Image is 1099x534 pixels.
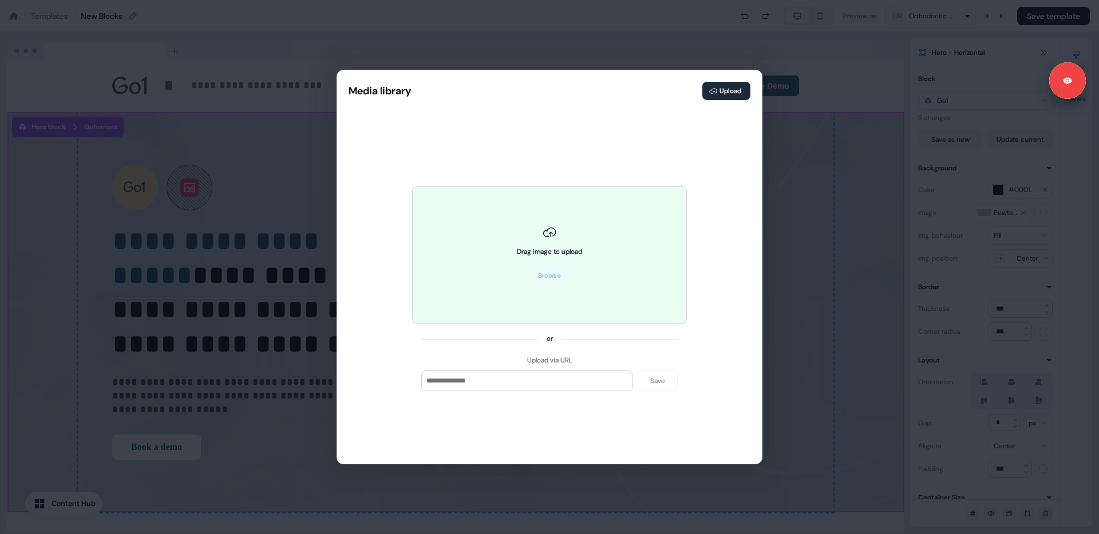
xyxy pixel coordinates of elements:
[702,82,750,100] button: Upload
[349,84,412,98] button: Media library
[531,266,568,285] button: Browse
[547,333,553,344] div: or
[517,246,582,257] div: Drag image to upload
[527,354,572,366] div: Upload via URL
